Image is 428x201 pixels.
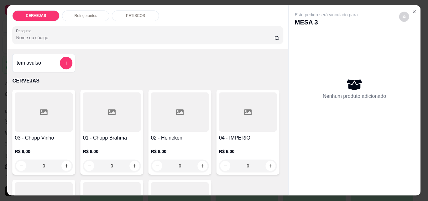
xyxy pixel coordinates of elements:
button: increase-product-quantity [198,161,208,171]
button: Close [409,7,419,17]
p: Refrigerantes [75,13,97,19]
p: CERVEJAS [26,13,46,19]
button: decrease-product-quantity [152,161,162,171]
button: decrease-product-quantity [16,161,26,171]
button: decrease-product-quantity [84,161,94,171]
p: R$ 6,00 [219,148,277,155]
p: PETISCOS [126,13,145,19]
button: increase-product-quantity [266,161,276,171]
p: Este pedido será vinculado para [295,12,358,18]
button: decrease-product-quantity [399,12,409,22]
button: increase-product-quantity [130,161,140,171]
p: CERVEJAS [13,77,283,85]
p: R$ 8,00 [83,148,141,155]
h4: 03 - Chopp Vinho [15,135,73,142]
h4: 04 - IMPERIO [219,135,277,142]
button: add-separate-item [60,57,73,70]
h4: 02 - Heineken [151,135,209,142]
label: Pesquisa [16,29,34,34]
input: Pesquisa [16,34,274,41]
p: MESA 3 [295,18,358,27]
h4: Item avulso [15,60,41,67]
p: R$ 8,00 [15,148,73,155]
p: R$ 8,00 [151,148,209,155]
p: Nenhum produto adicionado [323,93,386,100]
h4: 01 - Chopp Brahma [83,135,141,142]
button: decrease-product-quantity [220,161,230,171]
button: increase-product-quantity [62,161,72,171]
